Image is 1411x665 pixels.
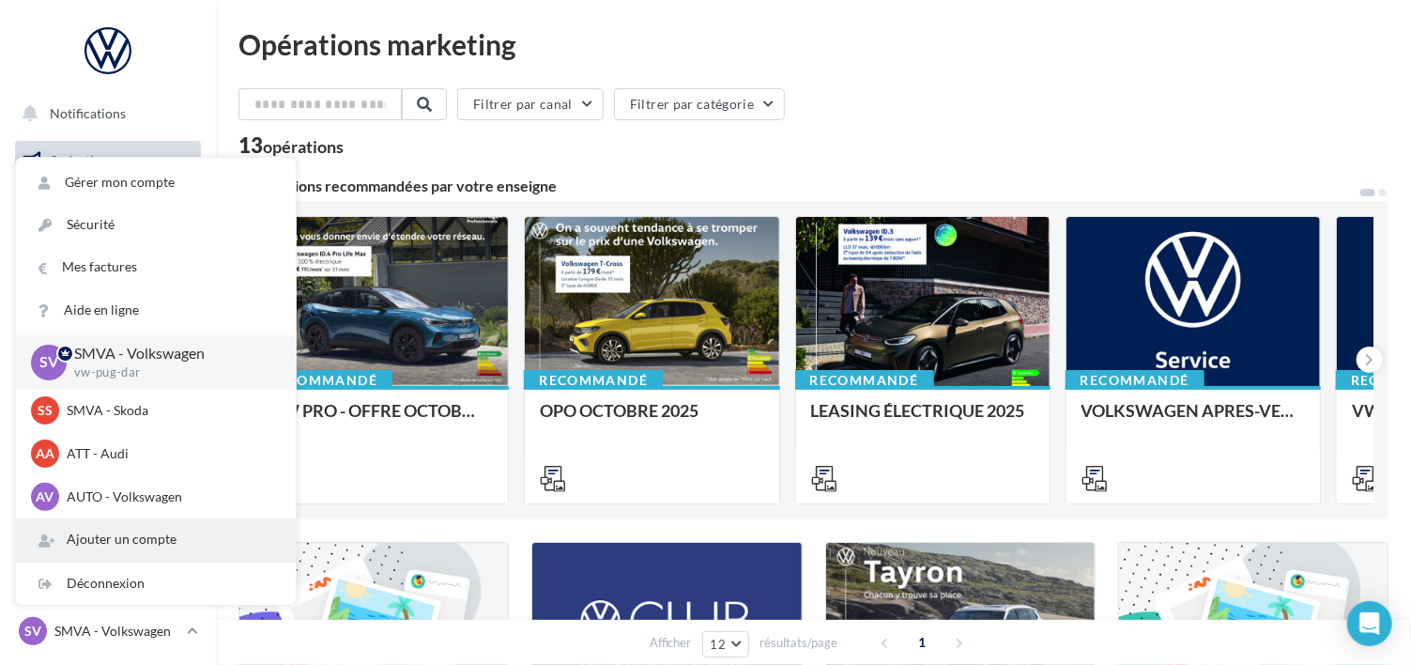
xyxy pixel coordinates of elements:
div: Recommandé [1066,370,1204,391]
div: LEASING ÉLECTRIQUE 2025 [811,401,1035,439]
span: AV [37,487,54,506]
p: SMVA - Volkswagen [54,622,179,641]
a: Sécurité [16,204,296,246]
p: ATT - Audi [67,444,273,463]
span: Afficher [650,634,692,652]
button: Notifications [11,94,197,133]
div: opérations [263,138,344,155]
div: Recommandé [253,370,392,391]
a: Aide en ligne [16,289,296,332]
div: Open Intercom Messenger [1347,601,1392,646]
button: 12 [702,631,750,657]
a: Gérer mon compte [16,162,296,204]
a: Boîte de réception [11,187,205,227]
span: SV [39,351,58,373]
a: Campagnes [11,283,205,322]
span: 1 [907,627,937,657]
div: 6 opérations recommandées par votre enseigne [238,178,1358,193]
p: AUTO - Volkswagen [67,487,273,506]
button: Filtrer par canal [457,88,604,120]
a: Médiathèque [11,376,205,415]
div: VW PRO - OFFRE OCTOBRE 25 [269,401,493,439]
p: vw-pug-dar [74,364,266,381]
span: SV [24,622,41,641]
div: 13 [238,135,344,156]
span: résultats/page [759,634,837,652]
a: Calendrier [11,423,205,462]
span: 12 [711,637,727,652]
a: ASSETS PERSONNALISABLES [11,469,205,524]
div: Opérations marketing [238,30,1388,58]
div: OPO OCTOBRE 2025 [540,401,763,439]
span: Notifications [50,105,126,121]
a: Visibilité en ligne [11,236,205,275]
div: VOLKSWAGEN APRES-VENTE [1081,401,1305,439]
div: Déconnexion [16,563,296,605]
div: Ajouter un compte [16,518,296,561]
div: Recommandé [524,370,663,391]
a: Opérations [11,141,205,180]
a: SV SMVA - Volkswagen [15,613,201,649]
span: AA [36,444,54,463]
button: Filtrer par catégorie [614,88,785,120]
span: SS [38,401,53,420]
a: Contacts [11,329,205,368]
a: Mes factures [16,246,296,288]
div: Recommandé [795,370,934,391]
p: SMVA - Skoda [67,401,273,420]
p: SMVA - Volkswagen [74,343,266,364]
span: Opérations [49,152,115,168]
